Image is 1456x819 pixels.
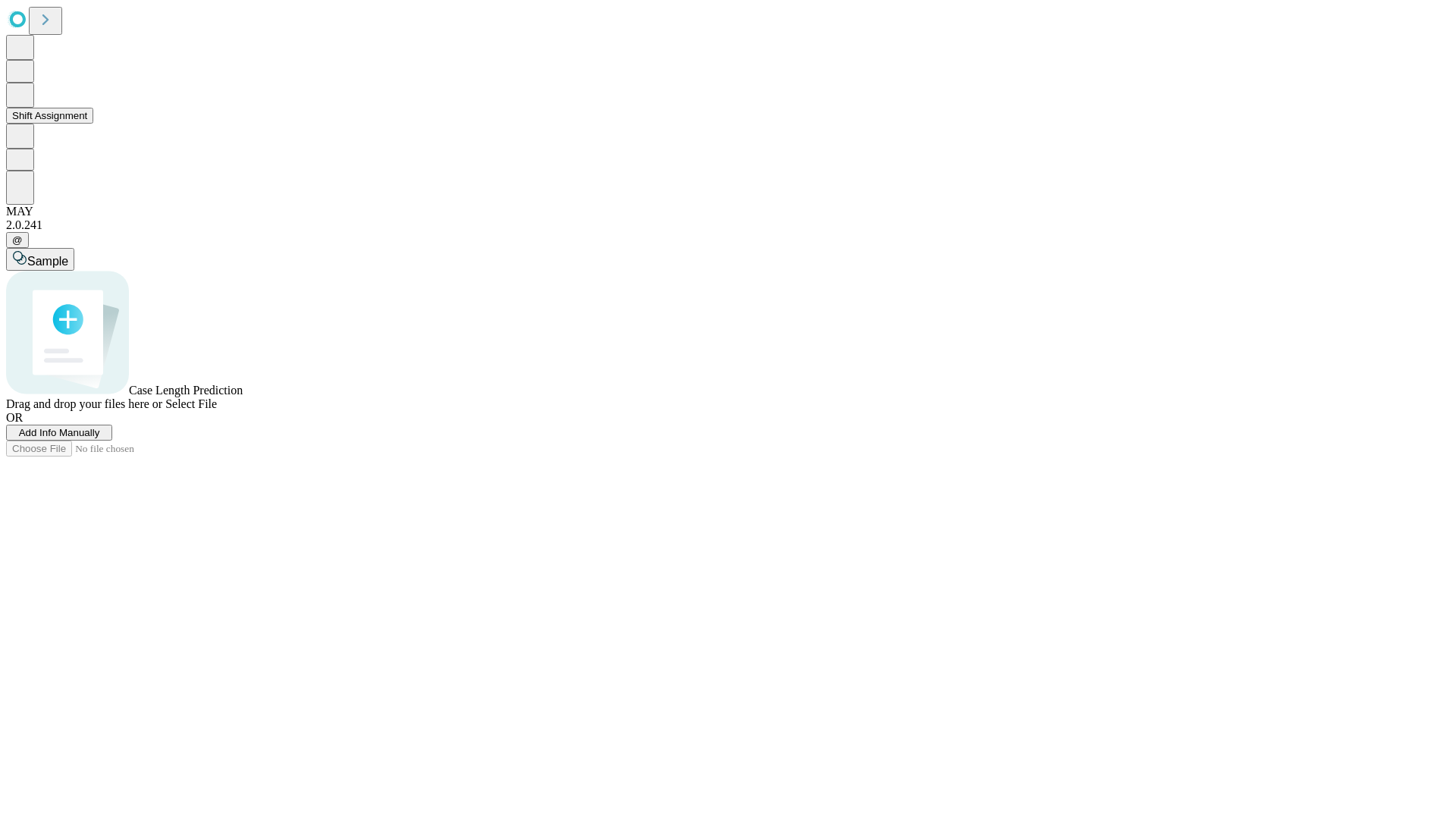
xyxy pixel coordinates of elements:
[165,397,217,410] span: Select File
[6,232,29,248] button: @
[6,108,93,124] button: Shift Assignment
[6,248,74,271] button: Sample
[129,384,243,397] span: Case Length Prediction
[6,218,1450,232] div: 2.0.241
[6,205,1450,218] div: MAY
[6,397,162,410] span: Drag and drop your files here or
[12,234,23,246] span: @
[19,427,100,438] span: Add Info Manually
[6,411,23,424] span: OR
[27,255,68,268] span: Sample
[6,425,112,441] button: Add Info Manually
